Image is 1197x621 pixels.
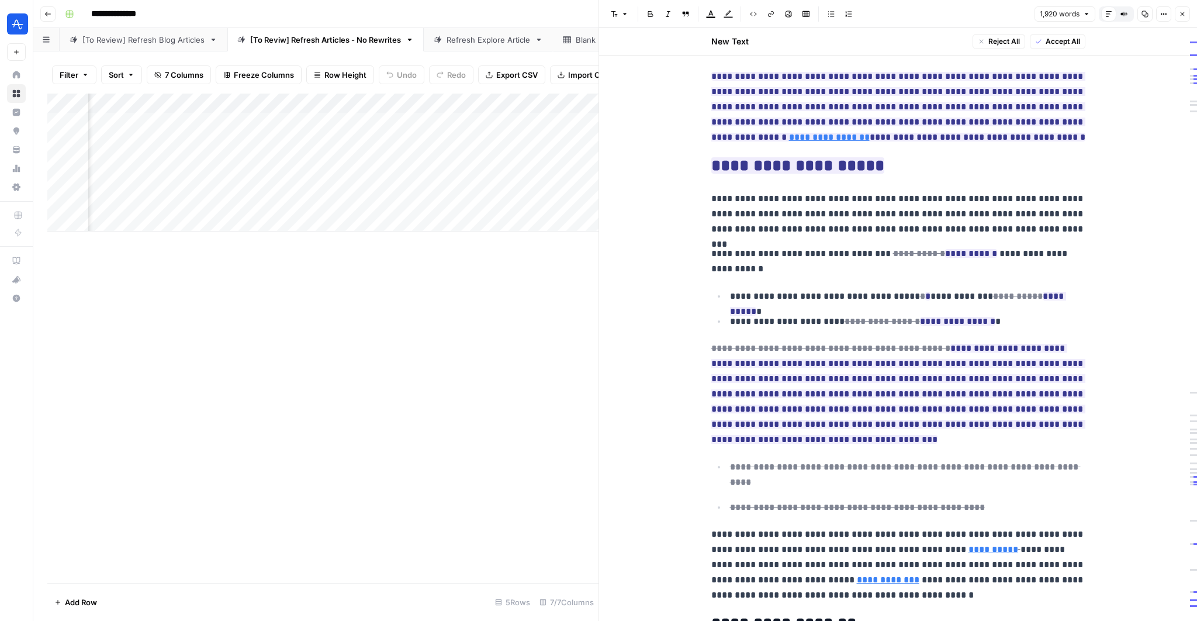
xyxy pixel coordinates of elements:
[65,596,97,608] span: Add Row
[234,69,294,81] span: Freeze Columns
[7,178,26,196] a: Settings
[227,28,424,51] a: [To Reviw] Refresh Articles - No Rewrites
[1040,9,1080,19] span: 1,920 words
[568,69,610,81] span: Import CSV
[7,251,26,270] a: AirOps Academy
[165,69,203,81] span: 7 Columns
[7,13,28,34] img: Amplitude Logo
[60,28,227,51] a: [To Review] Refresh Blog Articles
[379,65,424,84] button: Undo
[147,65,211,84] button: 7 Columns
[7,159,26,178] a: Usage
[52,65,96,84] button: Filter
[711,36,749,47] h2: New Text
[7,9,26,39] button: Workspace: Amplitude
[496,69,538,81] span: Export CSV
[1046,36,1080,47] span: Accept All
[553,28,618,51] a: Blank
[7,103,26,122] a: Insights
[973,34,1025,49] button: Reject All
[7,122,26,140] a: Opportunities
[216,65,302,84] button: Freeze Columns
[101,65,142,84] button: Sort
[447,34,530,46] div: Refresh Explore Article
[60,69,78,81] span: Filter
[576,34,596,46] div: Blank
[1035,6,1095,22] button: 1,920 words
[535,593,598,612] div: 7/7 Columns
[1030,34,1085,49] button: Accept All
[490,593,535,612] div: 5 Rows
[324,69,366,81] span: Row Height
[109,69,124,81] span: Sort
[250,34,401,46] div: [To Reviw] Refresh Articles - No Rewrites
[424,28,553,51] a: Refresh Explore Article
[7,84,26,103] a: Browse
[7,289,26,308] button: Help + Support
[306,65,374,84] button: Row Height
[478,65,545,84] button: Export CSV
[7,270,26,289] button: What's new?
[7,140,26,159] a: Your Data
[988,36,1020,47] span: Reject All
[447,69,466,81] span: Redo
[7,65,26,84] a: Home
[82,34,205,46] div: [To Review] Refresh Blog Articles
[397,69,417,81] span: Undo
[550,65,618,84] button: Import CSV
[47,593,104,612] button: Add Row
[429,65,473,84] button: Redo
[8,271,25,288] div: What's new?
